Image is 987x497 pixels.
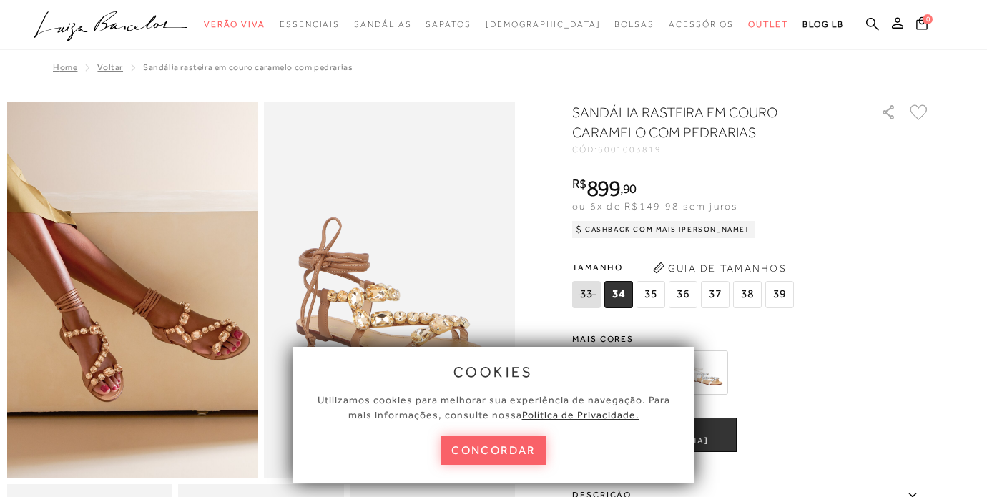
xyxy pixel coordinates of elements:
span: 39 [765,281,794,308]
span: ou 6x de R$149,98 sem juros [572,200,737,212]
span: 34 [604,281,633,308]
img: image [7,102,258,478]
a: noSubCategoriesText [280,11,340,38]
span: Mais cores [572,335,930,343]
span: 90 [623,181,637,196]
a: noSubCategoriesText [204,11,265,38]
a: BLOG LB [802,11,844,38]
h1: SANDÁLIA RASTEIRA EM COURO CARAMELO COM PEDRARIAS [572,102,840,142]
span: Sapatos [426,19,471,29]
a: Voltar [97,62,123,72]
span: 37 [701,281,730,308]
button: 0 [912,16,932,35]
span: [DEMOGRAPHIC_DATA] [486,19,601,29]
span: Acessórios [669,19,734,29]
div: CÓD: [572,145,858,154]
span: 0 [923,14,933,24]
span: Bolsas [614,19,654,29]
span: Utilizamos cookies para melhorar sua experiência de navegação. Para mais informações, consulte nossa [318,394,670,420]
button: concordar [441,436,546,465]
button: Guia de Tamanhos [648,257,791,280]
span: 38 [733,281,762,308]
span: Outlet [748,19,788,29]
a: noSubCategoriesText [354,11,411,38]
i: , [620,182,637,195]
span: 899 [586,175,620,201]
span: Verão Viva [204,19,265,29]
a: noSubCategoriesText [748,11,788,38]
span: BLOG LB [802,19,844,29]
img: image [264,102,515,478]
span: Tamanho [572,257,797,278]
a: Política de Privacidade. [522,409,639,420]
span: 36 [669,281,697,308]
span: Essenciais [280,19,340,29]
span: 35 [637,281,665,308]
span: Sandálias [354,19,411,29]
a: noSubCategoriesText [426,11,471,38]
span: cookies [453,364,534,380]
a: noSubCategoriesText [669,11,734,38]
div: Cashback com Mais [PERSON_NAME] [572,221,755,238]
i: R$ [572,177,586,190]
span: 33 [572,281,601,308]
span: SANDÁLIA RASTEIRA EM COURO CARAMELO COM PEDRARIAS [143,62,353,72]
a: noSubCategoriesText [614,11,654,38]
a: noSubCategoriesText [486,11,601,38]
span: 6001003819 [598,144,662,154]
a: Home [53,62,77,72]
